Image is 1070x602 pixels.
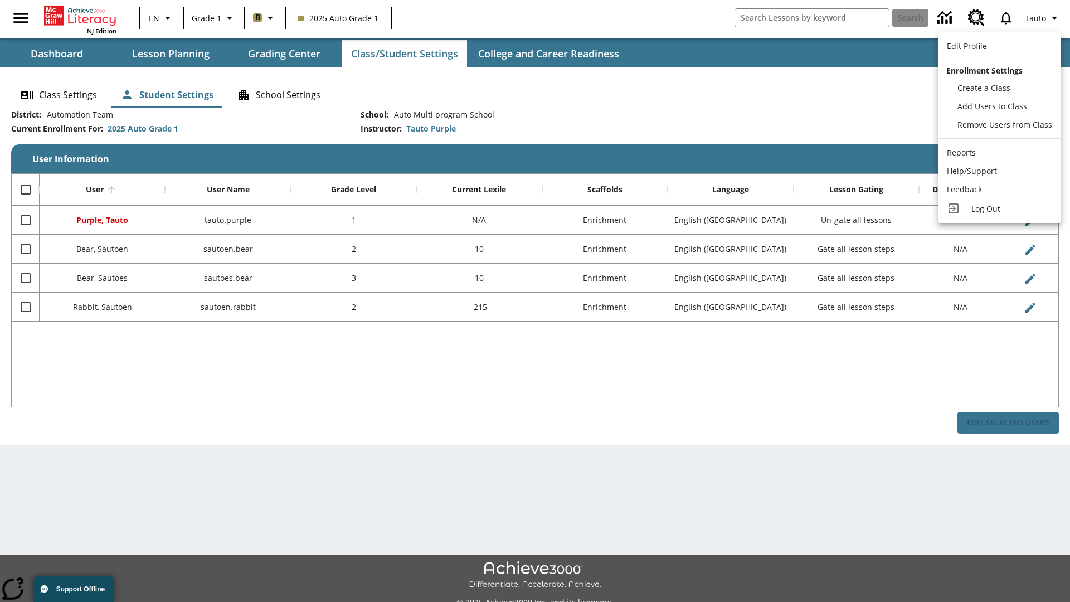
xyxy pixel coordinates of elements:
[947,166,997,176] span: Help/Support
[947,184,982,195] span: Feedback
[947,147,976,158] span: Reports
[957,119,1052,130] span: Remove Users from Class
[946,65,1023,76] span: Enrollment Settings
[971,203,1000,214] span: Log Out
[947,41,987,51] span: Edit Profile
[957,82,1010,93] span: Create a Class
[957,101,1027,111] span: Add Users to Class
